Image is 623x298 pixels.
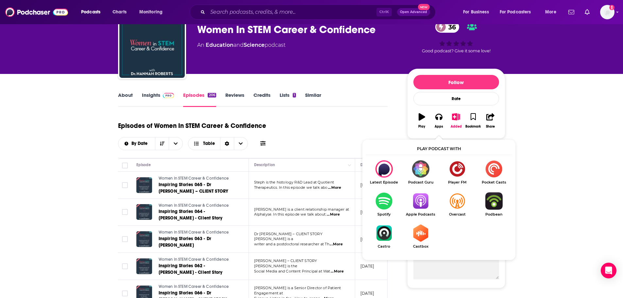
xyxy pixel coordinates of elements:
[402,192,439,217] a: Apple PodcastsApple Podcasts
[254,185,328,190] span: Therapeutics. In this episode we talk abo
[254,212,326,217] span: Alphalyse. In this episode we talk about:
[234,42,244,48] span: and
[188,137,248,150] button: Choose View
[220,137,234,150] div: Sort Direction
[122,182,128,188] span: Toggle select row
[136,161,151,169] div: Episode
[159,203,229,208] span: Women In STEM Career & Confidence
[155,137,169,150] button: Sort Direction
[407,17,505,58] div: 36Good podcast? Give it some love!
[225,92,244,107] a: Reviews
[159,176,229,181] span: Women In STEM Career & Confidence
[582,7,592,18] a: Show notifications dropdown
[122,236,128,242] span: Toggle select row
[159,182,229,194] span: Inspiring Stories 065 - Dr [PERSON_NAME] – CLIENT STORY
[451,125,462,129] div: Added
[159,176,237,182] a: Women In STEM Career & Confidence
[541,7,564,17] button: open menu
[402,244,439,249] span: Castbox
[413,75,499,89] button: Follow
[5,6,68,18] img: Podchaser - Follow, Share and Rate Podcasts
[600,5,614,19] img: User Profile
[159,230,229,235] span: Women In STEM Career & Confidence
[108,7,130,17] a: Charts
[366,143,512,155] div: Play podcast with
[159,284,229,289] span: Women In STEM Career & Confidence
[600,5,614,19] span: Logged in as ncannella
[360,209,374,215] p: [DATE]
[159,284,237,290] a: Women In STEM Career & Confidence
[254,161,275,169] div: Description
[169,137,182,150] button: open menu
[402,160,439,184] a: Podcast GuruPodcast Guru
[465,125,481,129] div: Bookmark
[330,242,343,247] span: ...More
[360,263,374,269] p: [DATE]
[254,207,349,212] span: [PERSON_NAME] is a client relationship manager at
[254,242,329,246] span: writer and a postdoctoral researcher at Th
[328,185,341,190] span: ...More
[463,8,489,17] span: For Business
[81,8,100,17] span: Podcasts
[159,236,211,248] span: Inspiring Stories 063 - Dr [PERSON_NAME]
[422,48,491,53] span: Good podcast? Give it some love!
[601,263,616,278] div: Open Intercom Messenger
[131,141,150,146] span: By Date
[327,212,340,217] span: ...More
[366,160,402,184] div: Women In STEM Career & Confidence on Latest Episode
[465,109,482,132] button: Bookmark
[366,224,402,249] a: CastroCastro
[208,7,376,17] input: Search podcasts, credits, & more...
[418,125,425,129] div: Play
[402,212,439,217] span: Apple Podcasts
[476,192,512,217] a: PodbeanPodbean
[397,8,430,16] button: Open AdvancedNew
[366,192,402,217] a: SpotifySpotify
[376,8,392,16] span: Ctrl K
[118,137,183,150] h2: Choose List sort
[159,208,237,221] a: Inspiring Stories 064 - [PERSON_NAME] - Client Story
[119,12,185,78] a: Women In STEM Career & Confidence
[360,237,374,242] p: [DATE]
[360,290,374,296] p: [DATE]
[159,209,223,221] span: Inspiring Stories 064 - [PERSON_NAME] - Client Story
[122,209,128,215] span: Toggle select row
[253,92,270,107] a: Credits
[413,92,499,105] div: Rate
[600,5,614,19] button: Show profile menu
[435,125,443,129] div: Apps
[305,92,321,107] a: Similar
[159,263,237,276] a: Inspiring Stories 062 - [PERSON_NAME] - Client Story
[159,257,229,262] span: Women In STEM Career & Confidence
[159,182,237,195] a: Inspiring Stories 065 - Dr [PERSON_NAME] – CLIENT STORY
[197,41,286,49] div: An podcast
[366,244,402,249] span: Castro
[159,230,237,236] a: Women In STEM Career & Confidence
[402,224,439,249] a: CastboxCastbox
[495,7,541,17] button: open menu
[360,161,380,169] div: Date Aired
[293,93,296,97] div: 1
[435,21,459,33] a: 36
[183,92,216,107] a: Episodes206
[280,92,296,107] a: Lists1
[208,93,216,97] div: 206
[366,180,402,184] span: Latest Episode
[159,257,237,263] a: Women In STEM Career & Confidence
[122,263,128,269] span: Toggle select row
[331,269,344,274] span: ...More
[142,92,174,107] a: InsightsPodchaser Pro
[135,7,171,17] button: open menu
[163,93,174,98] img: Podchaser Pro
[206,42,234,48] a: Education
[439,192,476,217] a: OvercastOvercast
[360,182,374,188] p: [DATE]
[77,7,109,17] button: open menu
[439,180,476,184] span: Player FM
[122,290,128,296] span: Toggle select row
[447,109,464,132] button: Added
[413,109,430,132] button: Play
[159,203,237,209] a: Women In STEM Career & Confidence
[609,5,614,10] svg: Add a profile image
